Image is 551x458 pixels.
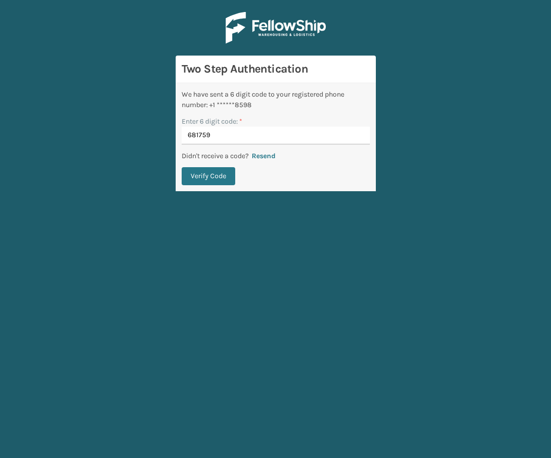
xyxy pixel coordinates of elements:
[182,167,235,185] button: Verify Code
[249,152,279,161] button: Resend
[182,151,249,161] p: Didn't receive a code?
[182,62,370,77] h3: Two Step Authentication
[182,116,242,127] label: Enter 6 digit code:
[182,89,370,110] div: We have sent a 6 digit code to your registered phone number: +1 ******8598
[226,12,326,44] img: Logo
